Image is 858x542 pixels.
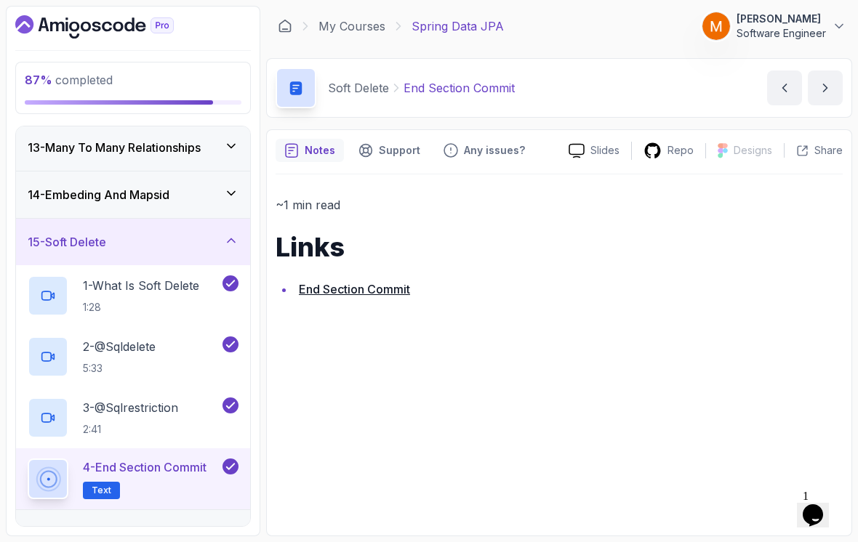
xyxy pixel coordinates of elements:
p: 5:33 [83,361,156,376]
a: Dashboard [15,15,207,39]
button: 15-Soft Delete [16,219,250,265]
p: Designs [734,143,772,158]
p: Support [379,143,420,158]
p: Any issues? [464,143,525,158]
h1: Links [276,232,843,262]
a: Dashboard [278,19,292,33]
button: next content [808,70,843,105]
h3: 16 - Auditing And Entity Lifecycle Events [28,525,225,542]
button: Support button [350,139,429,162]
p: [PERSON_NAME] [737,12,826,26]
button: 1-What Is Soft Delete1:28 [28,275,238,316]
button: Feedback button [435,139,534,162]
p: Spring Data JPA [412,17,504,35]
p: 2:41 [83,422,178,437]
h3: 13 - Many To Many Relationships [28,139,201,156]
button: 3-@Sqlrestriction2:41 [28,397,238,438]
button: previous content [767,70,802,105]
button: notes button [276,139,344,162]
button: user profile image[PERSON_NAME]Software Engineer [702,12,846,41]
p: Repo [667,143,694,158]
span: 87 % [25,73,52,87]
button: 13-Many To Many Relationships [16,124,250,171]
button: 2-@Sqldelete5:33 [28,336,238,377]
button: Share [784,143,843,158]
a: Slides [557,143,631,158]
p: 1:28 [83,300,199,315]
p: 4 - End Section Commit [83,458,207,476]
p: Slides [590,143,620,158]
p: Notes [305,143,335,158]
p: End Section Commit [404,79,515,97]
a: My Courses [318,17,385,35]
a: End Section Commit [299,282,410,296]
button: 4-End Section CommitText [28,458,238,499]
p: Share [814,143,843,158]
p: Soft Delete [328,79,389,97]
p: 2 - @Sqldelete [83,338,156,355]
p: Software Engineer [737,26,826,41]
button: 14-Embeding And Mapsid [16,171,250,218]
iframe: chat widget [797,484,843,527]
p: 3 - @Sqlrestriction [83,399,178,416]
span: Text [92,485,111,496]
a: Repo [632,142,705,160]
img: user profile image [702,12,730,40]
span: completed [25,73,113,87]
p: 1 - What Is Soft Delete [83,277,199,294]
p: ~1 min read [276,195,843,215]
h3: 15 - Soft Delete [28,233,106,251]
h3: 14 - Embeding And Mapsid [28,186,169,203]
